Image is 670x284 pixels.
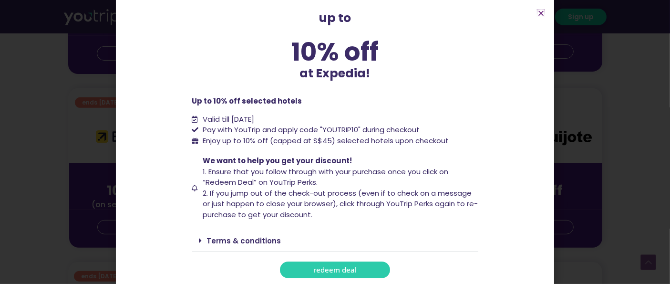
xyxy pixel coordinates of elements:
[203,167,448,188] span: 1. Ensure that you follow through with your purchase once you click on “Redeem Deal” on YouTrip P...
[207,236,281,246] a: Terms & conditions
[192,96,478,107] p: Up to 10% off selected hotels
[203,188,478,220] span: 2. If you jump out of the check-out process (even if to check on a message or just happen to clos...
[200,136,449,147] span: Enjoy up to 10% off (capped at S$45) selected hotels upon checkout
[203,114,254,124] span: Valid till [DATE]
[280,262,390,278] a: redeem deal
[200,125,420,136] span: Pay with YouTrip and apply code "YOUTRIP10" during checkout
[203,156,352,166] span: We want to help you get your discount!
[537,10,545,17] a: Close
[192,39,478,64] div: 10% off
[192,230,478,252] div: Terms & conditions
[313,266,357,273] span: redeem deal
[192,64,478,83] p: at Expedia!
[192,9,478,27] p: up to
